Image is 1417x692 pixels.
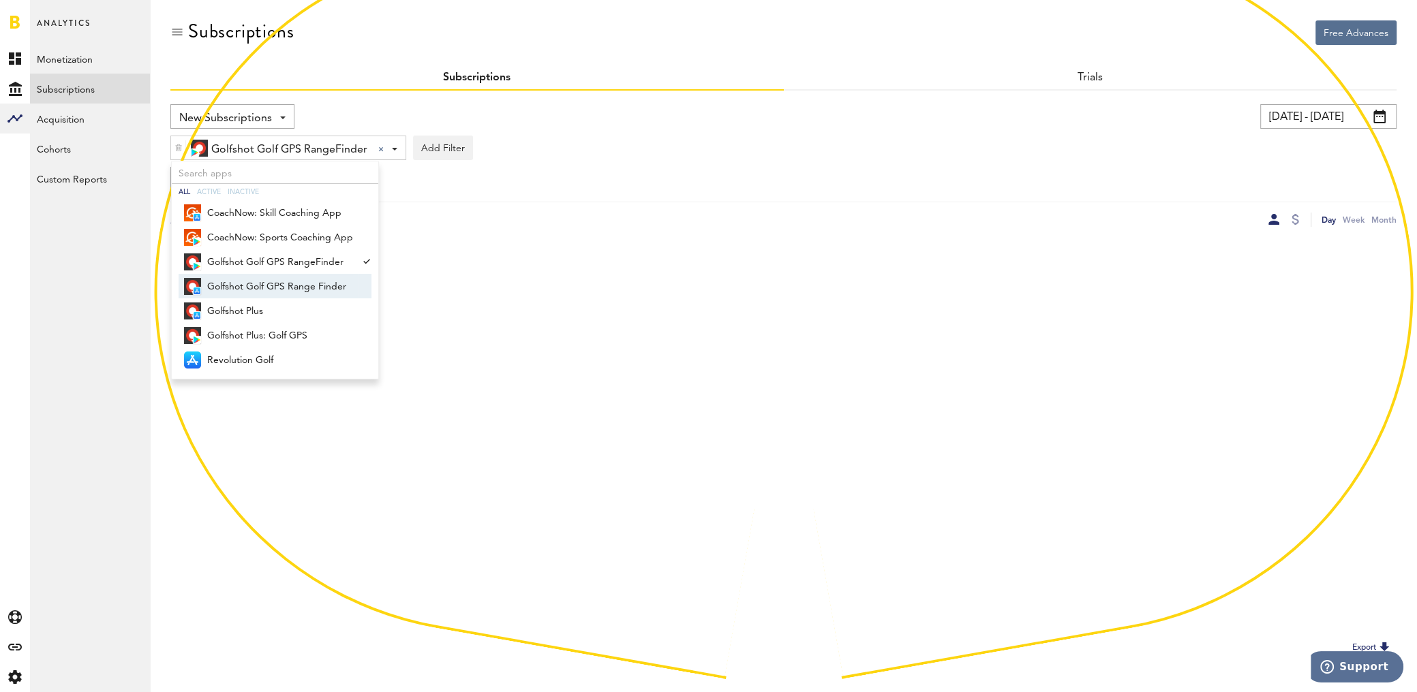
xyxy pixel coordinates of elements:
[188,20,294,42] div: Subscriptions
[30,104,150,133] a: Acquisition
[179,298,359,323] a: Golfshot Plus
[184,253,201,270] img: 9UIL7DXlNAIIFEZzCGWNoqib7oEsivjZRLL_hB0ZyHGU9BuA-VfhrlfGZ8low1eCl7KE
[179,200,359,225] a: CoachNow: Skill Coaching App
[193,213,201,221] img: 21.png
[207,275,353,298] span: Golfshot Golf GPS Range Finder
[1376,640,1392,656] img: Export
[413,136,473,160] button: Add Filter
[179,184,190,200] div: All
[191,140,208,157] img: 9UIL7DXlNAIIFEZzCGWNoqib7oEsivjZRLL_hB0ZyHGU9BuA-VfhrlfGZ8low1eCl7KE
[30,133,150,163] a: Cohorts
[193,262,201,270] img: 17.png
[179,347,359,372] a: Revolution Golf
[1078,72,1103,83] a: Trials
[1348,639,1397,657] button: Export
[197,184,221,200] div: Active
[207,324,353,347] span: Golfshot Plus: Golf GPS
[184,278,201,295] img: 100x100bb.jpg
[1311,651,1403,685] iframe: Opens a widget where you can find more information
[184,327,201,344] img: qo9Ua-kR-mJh2mDZAFTx63M3e_ysg5da39QDrh9gHco8-Wy0ARAsrZgd-3XanziKTNQl
[1343,213,1365,227] div: Week
[193,336,201,344] img: 17.png
[193,238,201,246] img: 17.png
[211,138,367,161] span: Golfshot Golf GPS RangeFinder
[184,351,201,368] img: 21.png
[30,44,150,74] a: Monetization
[174,143,183,153] img: trash_awesome_blue.svg
[191,148,199,157] img: 17.png
[193,287,201,295] img: 21.png
[184,229,201,246] img: 2Xbc31OCI-Vjec7zXvAE2OM2ObFaU9b1-f7yXthkulAYejON_ZuzouX1xWJgL0G7oZ0
[171,136,186,159] div: Delete
[179,323,359,347] a: Golfshot Plus: Golf GPS
[184,302,201,319] img: 100x100bb.jpg
[207,349,353,372] span: Revolution Golf
[184,204,201,221] img: 100x100bb.jpg
[1315,20,1397,45] button: Free Advances
[37,15,91,44] span: Analytics
[378,146,384,152] div: Clear
[30,163,150,193] a: Custom Reports
[179,107,272,130] span: New Subscriptions
[443,72,511,83] a: Subscriptions
[228,184,259,200] div: Inactive
[207,300,353,323] span: Golfshot Plus
[1371,213,1397,227] div: Month
[207,202,353,225] span: CoachNow: Skill Coaching App
[207,226,353,249] span: CoachNow: Sports Coaching App
[172,161,378,184] input: Search apps
[1322,213,1336,227] div: Day
[179,225,359,249] a: CoachNow: Sports Coaching App
[207,251,353,274] span: Golfshot Golf GPS RangeFinder
[179,274,359,298] a: Golfshot Golf GPS Range Finder
[30,74,150,104] a: Subscriptions
[179,249,359,274] a: Golfshot Golf GPS RangeFinder
[193,311,201,319] img: 21.png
